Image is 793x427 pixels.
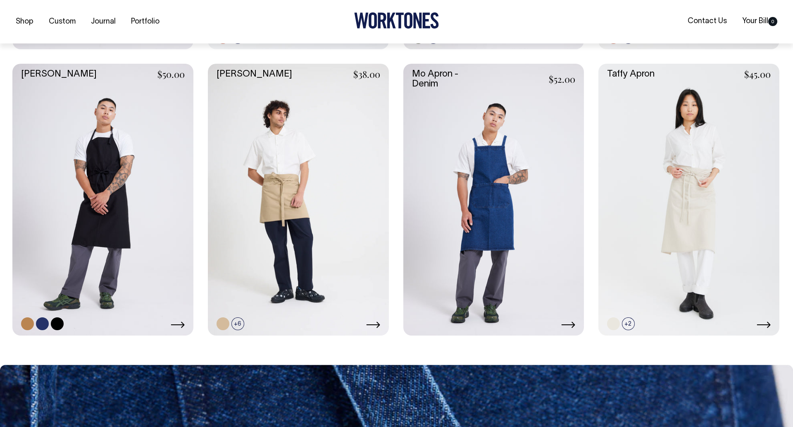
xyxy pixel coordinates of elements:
span: +6 [231,317,244,330]
a: Your Bill0 [739,14,781,28]
a: Shop [12,15,37,29]
a: Custom [45,15,79,29]
a: Contact Us [684,14,730,28]
a: Portfolio [128,15,163,29]
a: Journal [88,15,119,29]
span: +2 [622,317,635,330]
span: 0 [768,17,777,26]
